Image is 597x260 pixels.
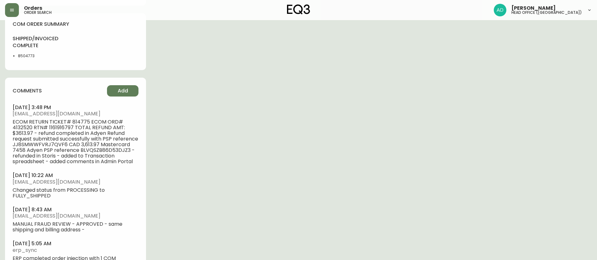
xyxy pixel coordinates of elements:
[13,172,138,179] h4: [DATE] 10:22 am
[13,119,138,164] span: ECOM RETURN TICKET# 814775 ECOM ORD# 4132520 RTN# 1161916797 TOTAL REFUND AMT: $3613.97 - refund ...
[13,111,138,117] span: [EMAIL_ADDRESS][DOMAIN_NAME]
[24,6,42,11] span: Orders
[118,87,128,94] span: Add
[13,240,138,247] h4: [DATE] 5:05 am
[13,221,138,233] span: MANUAL FRAUD REVIEW - APPROVED - same shipping and billing address -
[511,6,556,11] span: [PERSON_NAME]
[24,11,52,14] h5: order search
[494,4,506,16] img: d8effa94dd6239b168051e3e8076aa0c
[13,21,138,28] h4: com order summary
[107,85,138,97] button: Add
[13,179,138,185] span: [EMAIL_ADDRESS][DOMAIN_NAME]
[511,11,582,14] h5: head office ([GEOGRAPHIC_DATA])
[287,4,310,14] img: logo
[18,53,49,59] li: 8504773
[13,213,138,219] span: [EMAIL_ADDRESS][DOMAIN_NAME]
[13,187,138,199] span: Changed status from PROCESSING to FULLY_SHIPPED
[13,247,138,253] span: erp_sync
[13,35,49,49] h4: shipped/invoiced complete
[13,206,138,213] h4: [DATE] 8:43 am
[13,87,42,94] h4: comments
[13,104,138,111] h4: [DATE] 3:48 pm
